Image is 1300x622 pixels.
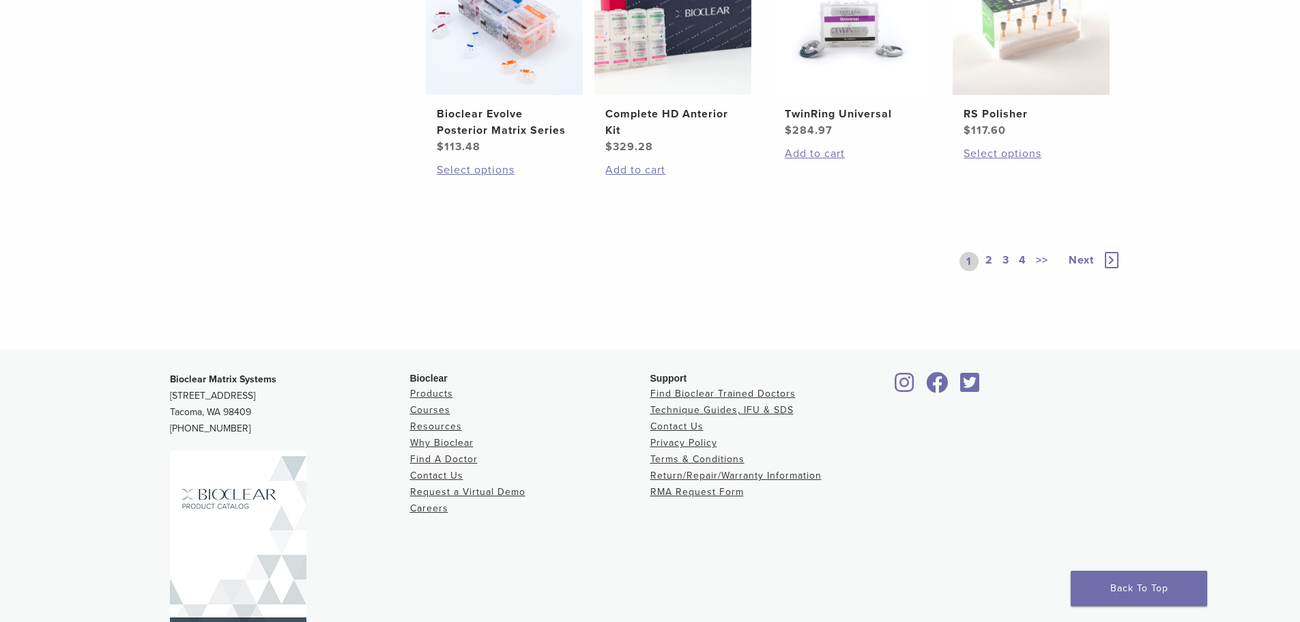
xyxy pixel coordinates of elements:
a: >> [1033,252,1051,271]
a: Resources [410,421,462,432]
span: Support [650,373,687,384]
a: 3 [1000,252,1012,271]
a: Terms & Conditions [650,453,745,465]
a: Contact Us [410,470,463,481]
a: Add to cart: “TwinRing Universal” [785,145,920,162]
h2: Complete HD Anterior Kit [605,106,740,139]
a: Products [410,388,453,399]
a: 2 [983,252,996,271]
a: 1 [959,252,979,271]
h2: Bioclear Evolve Posterior Matrix Series [437,106,572,139]
h2: TwinRing Universal [785,106,920,122]
a: Bioclear [891,380,919,394]
h2: RS Polisher [964,106,1099,122]
a: Bioclear [922,380,953,394]
strong: Bioclear Matrix Systems [170,373,276,385]
span: Next [1069,253,1094,267]
a: Return/Repair/Warranty Information [650,470,822,481]
a: Technique Guides, IFU & SDS [650,404,794,416]
bdi: 284.97 [785,124,833,137]
span: $ [785,124,792,137]
p: [STREET_ADDRESS] Tacoma, WA 98409 [PHONE_NUMBER] [170,371,410,437]
a: Select options for “RS Polisher” [964,145,1099,162]
span: $ [605,140,613,154]
span: Bioclear [410,373,448,384]
bdi: 117.60 [964,124,1006,137]
a: Find Bioclear Trained Doctors [650,388,796,399]
a: Back To Top [1071,571,1207,606]
a: Find A Doctor [410,453,478,465]
span: $ [964,124,971,137]
a: Contact Us [650,421,704,432]
a: Select options for “Bioclear Evolve Posterior Matrix Series” [437,162,572,178]
bdi: 113.48 [437,140,480,154]
a: Privacy Policy [650,437,717,449]
bdi: 329.28 [605,140,653,154]
a: Why Bioclear [410,437,474,449]
a: Request a Virtual Demo [410,486,525,498]
span: $ [437,140,444,154]
a: Careers [410,503,448,514]
a: Bioclear [956,380,985,394]
a: Add to cart: “Complete HD Anterior Kit” [605,162,740,178]
a: Courses [410,404,450,416]
a: RMA Request Form [650,486,744,498]
a: 4 [1016,252,1029,271]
